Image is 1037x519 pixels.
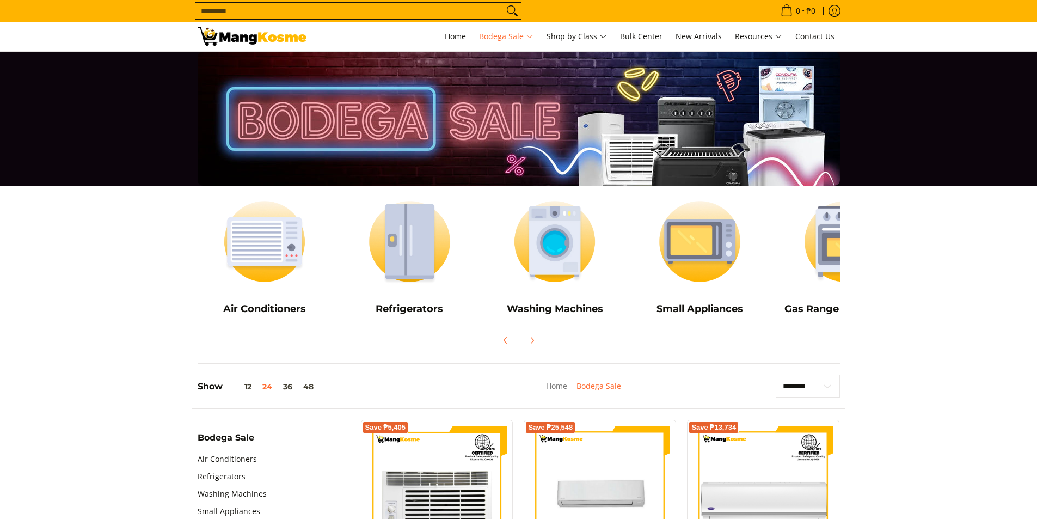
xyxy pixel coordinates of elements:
button: Previous [494,328,518,352]
a: Shop by Class [541,22,612,51]
img: Washing Machines [488,191,622,292]
nav: Breadcrumbs [474,380,694,404]
a: Refrigerators Refrigerators [342,191,477,323]
a: Small Appliances Small Appliances [633,191,767,323]
h5: Refrigerators [342,303,477,315]
button: Next [520,328,544,352]
h5: Air Conditioners [198,303,332,315]
span: Contact Us [795,31,834,41]
span: 0 [794,7,802,15]
a: Cookers Gas Range and Cookers [778,191,912,323]
span: ₱0 [805,7,817,15]
span: Resources [735,30,782,44]
a: Air Conditioners Air Conditioners [198,191,332,323]
h5: Show [198,381,319,392]
span: New Arrivals [676,31,722,41]
summary: Open [198,433,254,450]
img: Bodega Sale l Mang Kosme: Cost-Efficient &amp; Quality Home Appliances [198,27,306,46]
h5: Washing Machines [488,303,622,315]
button: 24 [257,382,278,391]
img: Refrigerators [342,191,477,292]
button: 12 [223,382,257,391]
span: Home [445,31,466,41]
img: Air Conditioners [198,191,332,292]
h5: Small Appliances [633,303,767,315]
a: Air Conditioners [198,450,257,468]
a: Washing Machines Washing Machines [488,191,622,323]
a: Refrigerators [198,468,246,485]
span: Save ₱5,405 [365,424,406,431]
span: Bulk Center [620,31,662,41]
a: Washing Machines [198,485,267,503]
span: Save ₱13,734 [691,424,736,431]
button: 48 [298,382,319,391]
span: Save ₱25,548 [528,424,573,431]
span: • [777,5,819,17]
a: Bodega Sale [576,381,621,391]
span: Bodega Sale [479,30,533,44]
img: Small Appliances [633,191,767,292]
a: Home [546,381,567,391]
nav: Main Menu [317,22,840,51]
h5: Gas Range and Cookers [778,303,912,315]
button: 36 [278,382,298,391]
a: Contact Us [790,22,840,51]
a: Bodega Sale [474,22,539,51]
a: New Arrivals [670,22,727,51]
a: Home [439,22,471,51]
img: Cookers [778,191,912,292]
span: Bodega Sale [198,433,254,442]
button: Search [504,3,521,19]
a: Bulk Center [615,22,668,51]
a: Resources [729,22,788,51]
span: Shop by Class [547,30,607,44]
